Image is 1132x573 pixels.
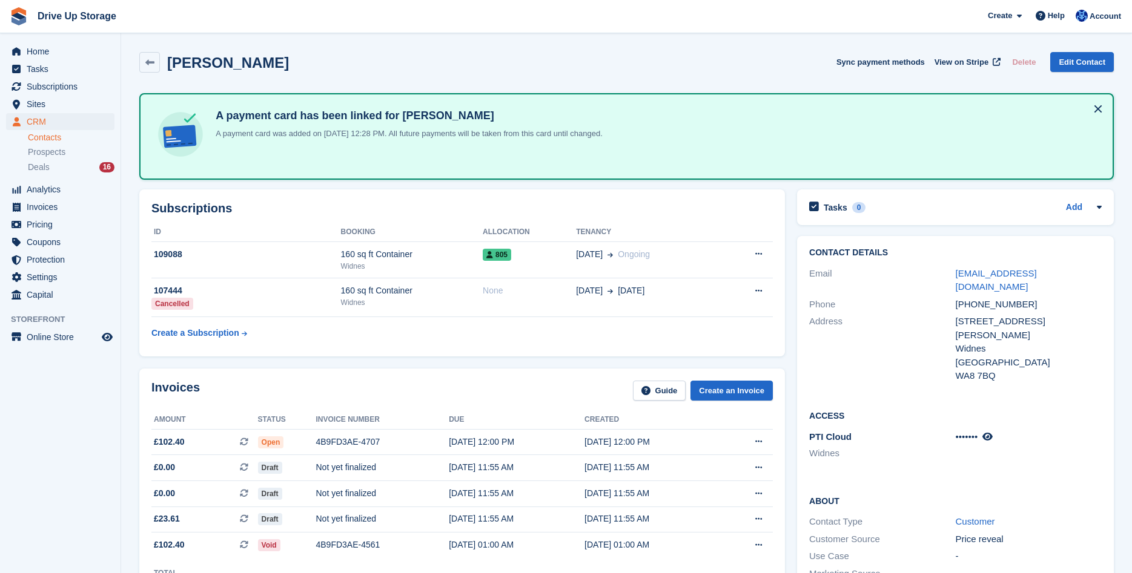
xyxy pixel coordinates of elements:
div: - [956,549,1102,563]
img: card-linked-ebf98d0992dc2aeb22e95c0e3c79077019eb2392cfd83c6a337811c24bc77127.svg [155,109,206,160]
div: [DATE] 11:55 AM [449,461,584,474]
span: CRM [27,113,99,130]
span: Capital [27,286,99,303]
div: 4B9FD3AE-4561 [316,539,449,551]
div: [DATE] 12:00 PM [449,436,584,448]
th: Created [584,410,720,430]
div: Not yet finalized [316,461,449,474]
h2: Contact Details [809,248,1102,258]
div: [PHONE_NUMBER] [956,298,1102,312]
h2: Subscriptions [151,201,773,215]
button: Delete [1007,52,1041,72]
span: Draft [258,513,282,525]
div: Use Case [809,549,955,563]
div: Price reveal [956,532,1102,546]
th: Allocation [483,223,576,242]
div: [DATE] 11:55 AM [449,512,584,525]
span: Prospects [28,146,65,158]
a: menu [6,286,114,303]
div: 4B9FD3AE-4707 [316,436,449,448]
span: £102.40 [154,539,185,551]
th: Status [258,410,316,430]
div: Not yet finalized [316,487,449,500]
a: menu [6,269,114,286]
div: [DATE] 11:55 AM [449,487,584,500]
div: [GEOGRAPHIC_DATA] [956,356,1102,370]
span: Help [1048,10,1065,22]
span: PTI Cloud [809,431,852,442]
h2: Tasks [824,202,847,213]
div: 107444 [151,284,341,297]
div: [DATE] 11:55 AM [584,461,720,474]
span: View on Stripe [935,56,988,68]
div: Create a Subscription [151,327,239,339]
span: [DATE] [576,284,603,297]
a: Edit Contact [1050,52,1114,72]
span: Sites [27,96,99,113]
div: Address [809,315,955,383]
th: ID [151,223,341,242]
div: [DATE] 01:00 AM [449,539,584,551]
span: Void [258,539,280,551]
span: Analytics [27,181,99,198]
a: menu [6,113,114,130]
a: menu [6,78,114,95]
span: Home [27,43,99,60]
div: [DATE] 11:55 AM [584,487,720,500]
span: Create [988,10,1012,22]
h2: Invoices [151,381,200,401]
div: Contact Type [809,515,955,529]
h2: Access [809,409,1102,421]
a: Create a Subscription [151,322,247,344]
span: Deals [28,162,50,173]
div: [STREET_ADDRESS][PERSON_NAME] [956,315,1102,342]
div: Widnes [956,342,1102,356]
span: [DATE] [618,284,644,297]
div: 16 [99,162,114,172]
a: Prospects [28,146,114,159]
div: Cancelled [151,298,193,310]
span: Tasks [27,61,99,77]
p: A payment card was added on [DATE] 12:28 PM. All future payments will be taken from this card unt... [211,128,603,140]
span: Settings [27,269,99,286]
span: Draft [258,462,282,474]
a: menu [6,198,114,215]
img: stora-icon-8386f47178a22dfd0bd8f6a31ec36ba5ce8667c1dd55bd0f319d3a0aa187defe.svg [10,7,28,25]
a: menu [6,329,114,345]
a: menu [6,234,114,250]
a: menu [6,181,114,198]
div: WA8 7BQ [956,369,1102,383]
button: Sync payment methods [836,52,925,72]
th: Tenancy [576,223,723,242]
th: Due [449,410,584,430]
h4: A payment card has been linked for [PERSON_NAME] [211,109,603,123]
a: menu [6,216,114,233]
span: £0.00 [154,461,175,474]
span: Draft [258,488,282,500]
a: [EMAIL_ADDRESS][DOMAIN_NAME] [956,268,1037,292]
a: menu [6,43,114,60]
div: 0 [852,202,866,213]
th: Invoice number [316,410,449,430]
th: Booking [341,223,483,242]
a: Add [1066,201,1082,215]
span: 805 [483,249,511,261]
div: 109088 [151,248,341,261]
span: £0.00 [154,487,175,500]
span: Online Store [27,329,99,345]
div: Not yet finalized [316,512,449,525]
div: None [483,284,576,297]
a: Customer [956,516,995,526]
div: Widnes [341,297,483,308]
a: Guide [633,381,686,401]
a: Create an Invoice [690,381,773,401]
div: 160 sq ft Container [341,248,483,261]
div: Customer Source [809,532,955,546]
h2: About [809,494,1102,506]
span: £23.61 [154,512,180,525]
a: Preview store [100,330,114,344]
div: 160 sq ft Container [341,284,483,297]
a: menu [6,251,114,268]
a: Contacts [28,132,114,143]
span: ••••••• [956,431,978,442]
